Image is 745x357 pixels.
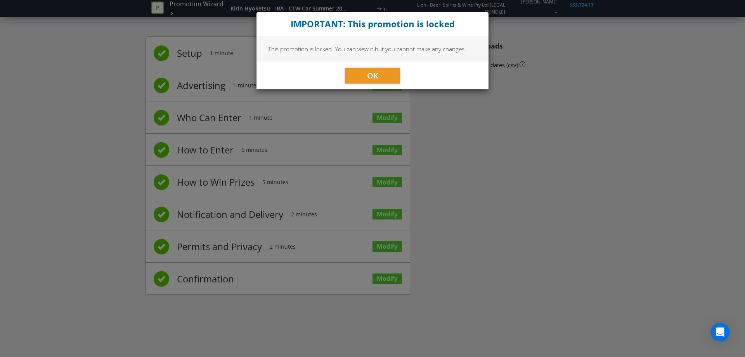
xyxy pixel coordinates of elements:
strong: IMPORTANT: This promotion is locked [291,18,455,30]
div: This promotion is locked. You can view it but you cannot make any changes. [256,36,489,62]
div: Close [256,12,489,36]
span: OK [367,70,378,81]
button: OK [345,68,400,84]
div: Open Intercom Messenger [711,323,729,341]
